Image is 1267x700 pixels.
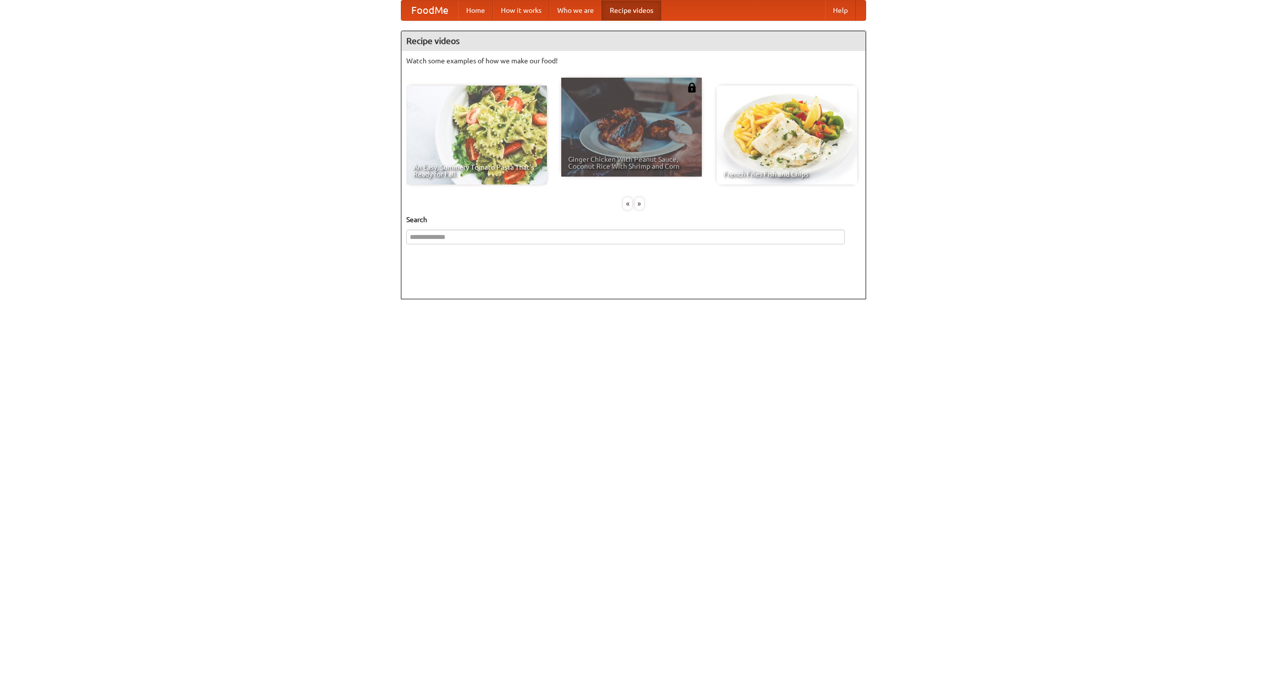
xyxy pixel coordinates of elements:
[401,31,866,51] h4: Recipe videos
[401,0,458,20] a: FoodMe
[413,164,540,178] span: An Easy, Summery Tomato Pasta That's Ready for Fall
[549,0,602,20] a: Who we are
[493,0,549,20] a: How it works
[623,197,632,210] div: «
[687,83,697,93] img: 483408.png
[602,0,661,20] a: Recipe videos
[635,197,644,210] div: »
[825,0,856,20] a: Help
[458,0,493,20] a: Home
[406,86,547,185] a: An Easy, Summery Tomato Pasta That's Ready for Fall
[406,215,861,225] h5: Search
[724,171,850,178] span: French Fries Fish and Chips
[717,86,857,185] a: French Fries Fish and Chips
[406,56,861,66] p: Watch some examples of how we make our food!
